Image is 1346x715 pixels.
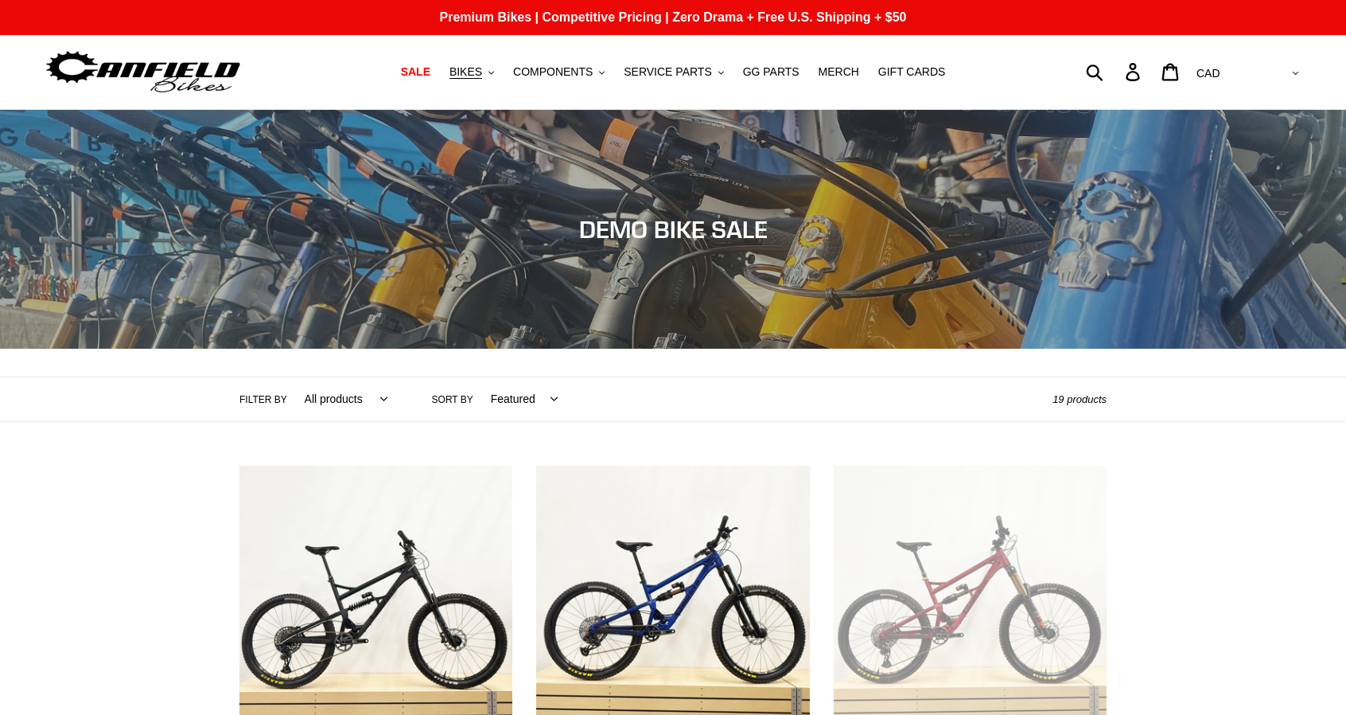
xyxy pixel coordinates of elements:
span: SERVICE PARTS [624,65,711,79]
button: BIKES [442,61,502,83]
input: Search [1095,54,1135,89]
span: 19 products [1052,393,1107,405]
span: DEMO BIKE SALE [579,215,768,244]
a: GIFT CARDS [870,61,954,83]
img: Canfield Bikes [44,47,243,97]
label: Sort by [432,393,473,407]
span: GG PARTS [743,65,799,79]
button: COMPONENTS [505,61,613,83]
span: MERCH [819,65,859,79]
span: GIFT CARDS [878,65,946,79]
button: SERVICE PARTS [616,61,731,83]
a: SALE [393,61,438,83]
a: MERCH [811,61,867,83]
span: COMPONENTS [513,65,593,79]
span: BIKES [449,65,482,79]
span: SALE [401,65,430,79]
label: Filter by [239,393,287,407]
a: GG PARTS [735,61,807,83]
